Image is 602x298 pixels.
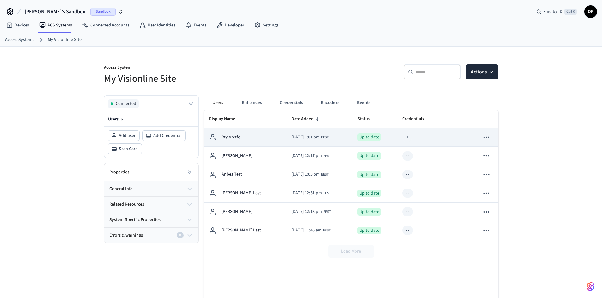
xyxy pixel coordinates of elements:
[109,186,133,192] span: general info
[357,133,381,141] div: Up to date
[180,20,211,31] a: Events
[222,134,240,141] p: Rty Aretfe
[48,37,82,43] a: My Visionline Site
[90,8,116,16] span: Sandbox
[104,64,297,72] p: Access System
[406,208,409,215] div: --
[222,153,252,159] p: [PERSON_NAME]
[222,190,261,196] p: [PERSON_NAME] Last
[291,227,322,234] span: [DATE] 11:46 am
[531,6,582,17] div: Find by IDCtrl K
[406,134,408,141] div: 1
[291,190,331,196] div: Europe/Kiev
[357,171,381,178] div: Up to date
[1,20,34,31] a: Devices
[321,135,329,140] span: EEST
[34,20,77,31] a: ACS Systems
[291,153,331,159] div: Europe/Kiev
[587,282,594,292] img: SeamLogoGradient.69752ec5.svg
[104,212,198,227] button: system-specific properties
[204,110,498,240] table: sticky table
[104,228,198,243] button: Errors & warnings0
[222,227,261,234] p: [PERSON_NAME] Last
[321,172,329,178] span: EEST
[291,171,329,178] div: Europe/Kiev
[275,95,308,110] button: Credentials
[108,99,195,108] button: Connected
[77,20,134,31] a: Connected Accounts
[109,217,161,223] span: system-specific properties
[357,114,378,124] span: Status
[134,20,180,31] a: User Identities
[291,153,322,159] span: [DATE] 12:17 pm
[564,9,577,15] span: Ctrl K
[291,208,322,215] span: [DATE] 12:13 pm
[104,72,297,85] h5: My Visionline Site
[406,153,409,159] div: --
[406,171,409,178] div: --
[291,134,320,141] span: [DATE] 1:01 pm
[291,190,322,196] span: [DATE] 12:51 pm
[121,116,123,122] span: 6
[108,144,142,154] button: Scan Card
[5,37,34,43] a: Access Systems
[402,114,432,124] span: Credentials
[222,171,242,178] p: Anbes Test
[109,232,143,239] span: Errors & warnings
[143,131,185,141] button: Add Credential
[249,20,283,31] a: Settings
[211,20,249,31] a: Developer
[104,197,198,212] button: related resources
[584,5,597,18] button: OP
[237,95,267,110] button: Entrances
[206,95,229,110] button: Users
[357,190,381,197] div: Up to date
[323,190,331,196] span: EEST
[291,227,331,234] div: Europe/Kiev
[119,146,138,152] span: Scan Card
[406,190,409,196] div: --
[153,132,182,139] span: Add Credential
[291,134,329,141] div: Europe/Kiev
[316,95,344,110] button: Encoders
[352,95,375,110] button: Events
[323,209,331,215] span: EEST
[585,6,596,17] span: OP
[116,101,136,107] span: Connected
[466,64,498,79] button: Actions
[357,152,381,160] div: Up to date
[291,171,320,178] span: [DATE] 1:03 pm
[323,153,331,159] span: EEST
[109,169,129,175] h2: Properties
[108,131,139,141] button: Add user
[109,201,144,208] span: related resources
[291,208,331,215] div: Europe/Kiev
[119,132,136,139] span: Add user
[406,227,409,234] div: --
[25,8,85,15] span: [PERSON_NAME]'s Sandbox
[177,232,184,238] div: 0
[543,9,562,15] span: Find by ID
[209,114,243,124] span: Display Name
[323,228,331,233] span: EEST
[104,181,198,196] button: general info
[291,114,322,124] span: Date Added
[357,227,381,234] div: Up to date
[222,208,252,215] p: [PERSON_NAME]
[357,208,381,216] div: Up to date
[108,116,195,123] p: Users:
